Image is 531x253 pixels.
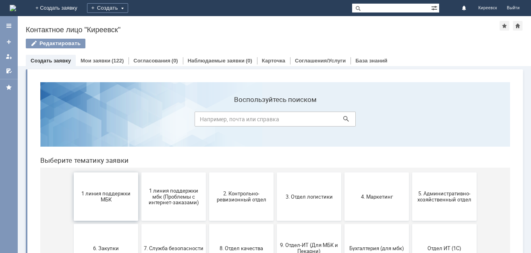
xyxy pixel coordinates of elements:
[161,36,322,51] input: Например, почта или справка
[245,118,305,124] span: 3. Отдел логистики
[355,58,387,64] a: База знаний
[112,58,124,64] div: (122)
[243,97,307,145] button: 3. Отдел логистики
[108,148,172,197] button: 7. Служба безопасности
[313,169,373,175] span: Бухгалтерия (для мбк)
[172,58,178,64] div: (0)
[2,50,15,63] a: Мои заявки
[513,21,523,31] div: Сделать домашней страницей
[311,200,375,248] button: Это соглашение не активно!
[42,115,102,127] span: 1 линия поддержки МБК
[133,58,170,64] a: Согласования
[381,115,440,127] span: 5. Административно-хозяйственный отдел
[42,218,102,230] span: Отдел-ИТ (Битрикс24 и CRM)
[381,169,440,175] span: Отдел ИТ (1С)
[313,118,373,124] span: 4. Маркетинг
[311,97,375,145] button: 4. Маркетинг
[6,81,476,89] header: Выберите тематику заявки
[42,169,102,175] span: 6. Закупки
[10,5,16,11] a: Перейти на домашнюю страницу
[313,218,373,230] span: Это соглашение не активно!
[175,200,240,248] button: Финансовый отдел
[110,221,170,227] span: Отдел-ИТ (Офис)
[40,97,104,145] button: 1 линия поддержки МБК
[431,4,439,11] span: Расширенный поиск
[381,215,440,233] span: [PERSON_NAME]. Услуги ИТ для МБК (оформляет L1)
[178,115,237,127] span: 2. Контрольно-ревизионный отдел
[81,58,110,64] a: Мои заявки
[378,148,443,197] button: Отдел ИТ (1С)
[40,200,104,248] button: Отдел-ИТ (Битрикс24 и CRM)
[108,200,172,248] button: Отдел-ИТ (Офис)
[245,166,305,178] span: 9. Отдел-ИТ (Для МБК и Пекарни)
[110,169,170,175] span: 7. Служба безопасности
[245,221,305,227] span: Франчайзинг
[26,26,500,34] div: Контактное лицо "Киреевск"
[243,148,307,197] button: 9. Отдел-ИТ (Для МБК и Пекарни)
[87,3,128,13] div: Создать
[10,5,16,11] img: logo
[161,20,322,28] label: Воспользуйтесь поиском
[188,58,245,64] a: Наблюдаемые заявки
[378,97,443,145] button: 5. Административно-хозяйственный отдел
[2,35,15,48] a: Создать заявку
[110,112,170,130] span: 1 линия поддержки мбк (Проблемы с интернет-заказами)
[175,148,240,197] button: 8. Отдел качества
[178,169,237,175] span: 8. Отдел качества
[478,6,497,10] span: Киреевск
[243,200,307,248] button: Франчайзинг
[262,58,285,64] a: Карточка
[2,64,15,77] a: Мои согласования
[40,148,104,197] button: 6. Закупки
[31,58,71,64] a: Создать заявку
[108,97,172,145] button: 1 линия поддержки мбк (Проблемы с интернет-заказами)
[178,221,237,227] span: Финансовый отдел
[311,148,375,197] button: Бухгалтерия (для мбк)
[246,58,252,64] div: (0)
[295,58,346,64] a: Соглашения/Услуги
[378,200,443,248] button: [PERSON_NAME]. Услуги ИТ для МБК (оформляет L1)
[175,97,240,145] button: 2. Контрольно-ревизионный отдел
[500,21,509,31] div: Добавить в избранное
